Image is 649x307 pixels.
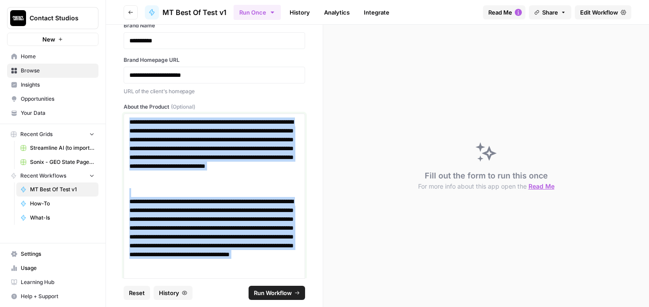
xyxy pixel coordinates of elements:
a: Learning Hub [7,275,98,289]
span: MT Best Of Test v1 [30,186,94,193]
a: Opportunities [7,92,98,106]
span: Help + Support [21,292,94,300]
button: Workspace: Contact Studios [7,7,98,29]
button: New [7,33,98,46]
label: Brand Homepage URL [124,56,305,64]
span: Reset [129,288,145,297]
button: Read Me [483,5,525,19]
span: Your Data [21,109,94,117]
a: Sonix - GEO State Pages Grid [16,155,98,169]
span: Read Me [528,182,555,190]
a: Integrate [358,5,395,19]
a: History [284,5,315,19]
span: Streamline AI (to import) - Streamline AI Import.csv [30,144,94,152]
a: MT Best Of Test v1 [145,5,226,19]
button: Run Once [234,5,281,20]
span: Usage [21,264,94,272]
a: What-Is [16,211,98,225]
a: Analytics [319,5,355,19]
span: Contact Studios [30,14,83,23]
span: Edit Workflow [580,8,618,17]
label: About the Product [124,103,305,111]
span: History [159,288,179,297]
button: History [154,286,192,300]
button: For more info about this app open the Read Me [418,182,555,191]
button: Recent Grids [7,128,98,141]
span: How-To [30,200,94,208]
span: Recent Grids [20,130,53,138]
a: Insights [7,78,98,92]
span: New [42,35,55,44]
button: Reset [124,286,150,300]
span: Read Me [488,8,512,17]
label: Brand Name [124,22,305,30]
a: Browse [7,64,98,78]
a: How-To [16,197,98,211]
span: Sonix - GEO State Pages Grid [30,158,94,166]
img: Contact Studios Logo [10,10,26,26]
span: What-Is [30,214,94,222]
a: Usage [7,261,98,275]
span: Settings [21,250,94,258]
button: Help + Support [7,289,98,303]
button: Run Workflow [249,286,305,300]
a: Streamline AI (to import) - Streamline AI Import.csv [16,141,98,155]
span: Recent Workflows [20,172,66,180]
span: Insights [21,81,94,89]
span: Share [542,8,558,17]
button: Share [529,5,571,19]
span: (Optional) [171,103,195,111]
a: Your Data [7,106,98,120]
button: Recent Workflows [7,169,98,182]
span: Learning Hub [21,278,94,286]
span: Opportunities [21,95,94,103]
a: Home [7,49,98,64]
a: Edit Workflow [575,5,631,19]
a: MT Best Of Test v1 [16,182,98,197]
a: Settings [7,247,98,261]
span: MT Best Of Test v1 [162,7,226,18]
p: URL of the client's homepage [124,87,305,96]
span: Browse [21,67,94,75]
div: Fill out the form to run this once [418,170,555,191]
span: Run Workflow [254,288,292,297]
span: Home [21,53,94,61]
